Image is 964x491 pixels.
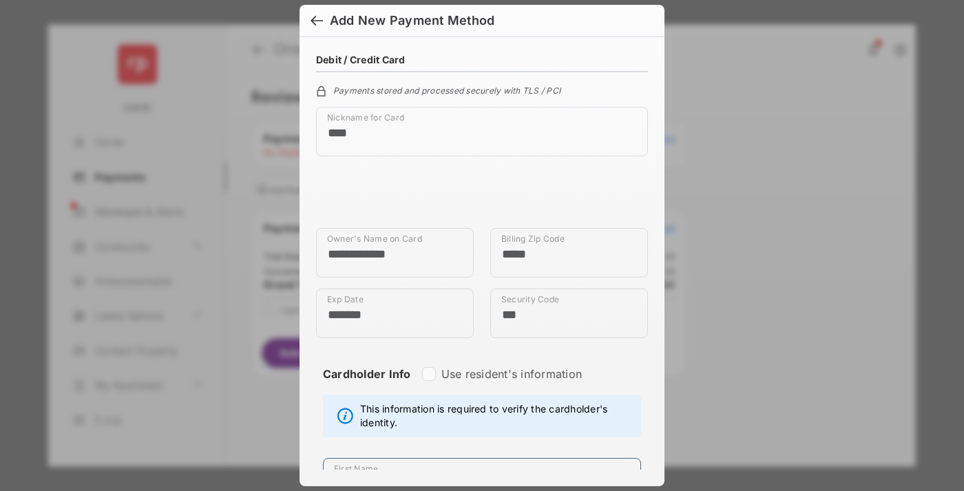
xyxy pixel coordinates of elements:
iframe: Credit card field [316,167,648,228]
label: Use resident's information [441,367,582,381]
h4: Debit / Credit Card [316,54,406,65]
span: This information is required to verify the cardholder's identity. [360,402,633,430]
div: Add New Payment Method [330,13,494,28]
div: Payments stored and processed securely with TLS / PCI [316,83,648,96]
strong: Cardholder Info [323,367,411,406]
